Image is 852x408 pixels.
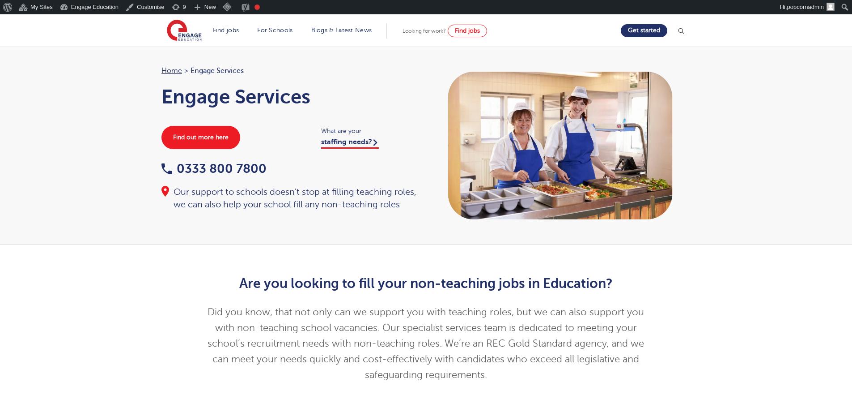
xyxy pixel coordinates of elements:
[448,25,487,37] a: Find jobs
[161,186,417,211] div: Our support to schools doesn't stop at filling teaching roles, we can also help your school fill ...
[161,86,417,108] h1: Engage Services
[167,20,202,42] img: Engage Education
[311,27,372,34] a: Blogs & Latest News
[321,126,417,136] span: What are your
[161,67,182,75] a: Home
[184,67,188,75] span: >
[161,162,267,176] a: 0333 800 7800
[213,27,239,34] a: Find jobs
[208,307,644,380] span: Did you know, that not only can we support you with teaching roles, but we can also support you w...
[254,4,260,10] div: Focus keyphrase not set
[257,27,292,34] a: For Schools
[161,65,417,77] nav: breadcrumb
[191,65,244,77] span: Engage Services
[621,24,667,37] a: Get started
[321,138,379,149] a: staffing needs?
[403,28,446,34] span: Looking for work?
[787,4,824,10] span: popcornadmin
[207,276,645,291] h2: Are you looking to fill your non-teaching jobs in Education?
[161,126,240,149] a: Find out more here
[455,27,480,34] span: Find jobs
